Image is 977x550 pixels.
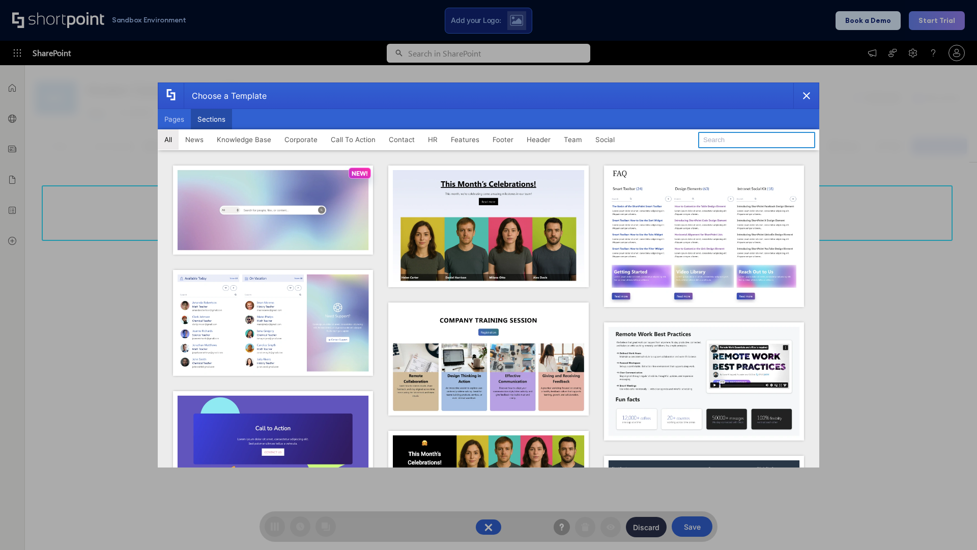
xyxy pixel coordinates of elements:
[324,129,382,150] button: Call To Action
[926,501,977,550] iframe: Chat Widget
[421,129,444,150] button: HR
[486,129,520,150] button: Footer
[382,129,421,150] button: Contact
[158,109,191,129] button: Pages
[184,83,267,108] div: Choose a Template
[698,132,815,148] input: Search
[158,82,819,468] div: template selector
[589,129,621,150] button: Social
[278,129,324,150] button: Corporate
[158,129,179,150] button: All
[210,129,278,150] button: Knowledge Base
[520,129,557,150] button: Header
[557,129,589,150] button: Team
[179,129,210,150] button: News
[191,109,232,129] button: Sections
[352,170,368,177] p: NEW!
[444,129,486,150] button: Features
